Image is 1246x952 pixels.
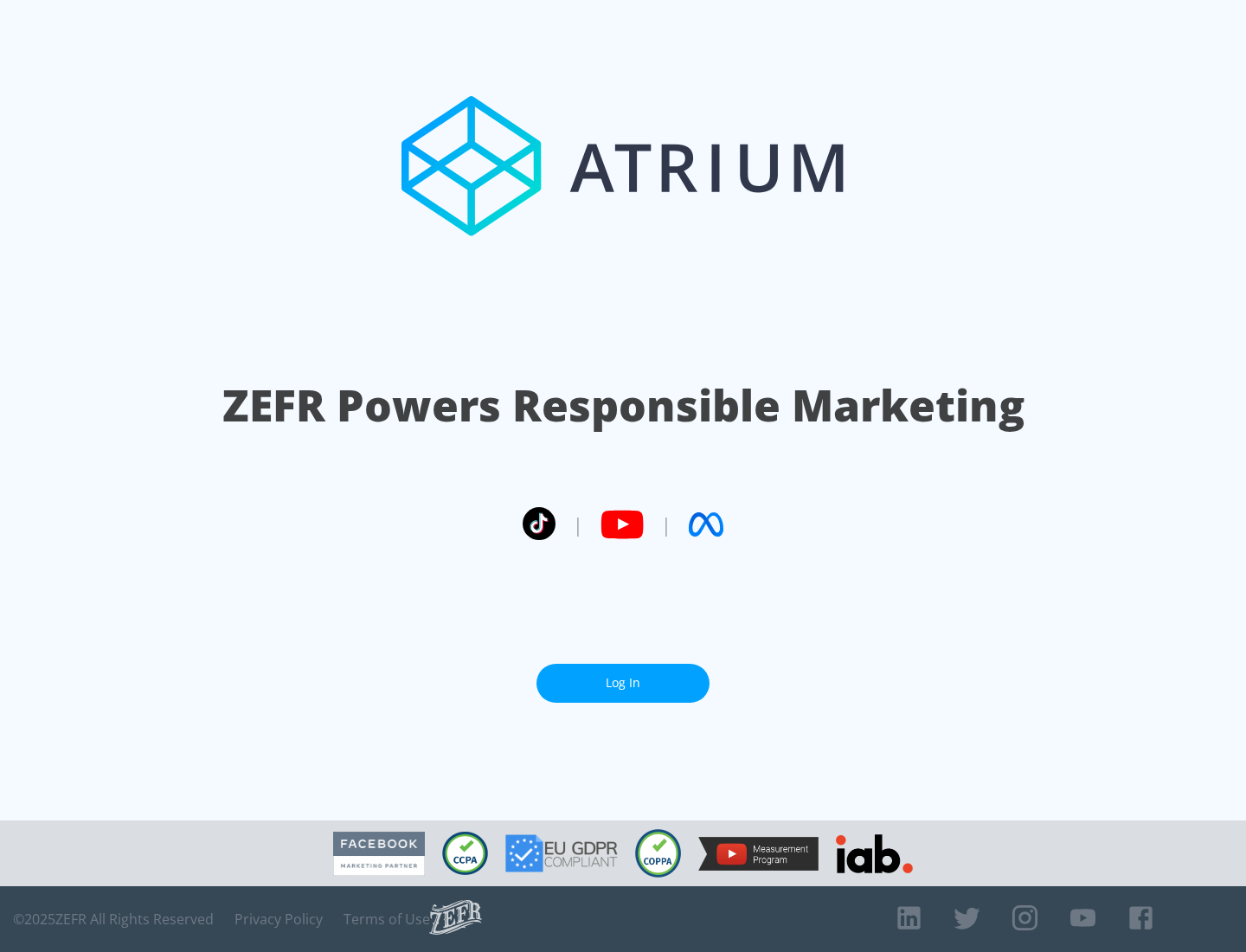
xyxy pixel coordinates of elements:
h1: ZEFR Powers Responsible Marketing [222,376,1024,435]
a: Privacy Policy [234,910,323,928]
span: © 2025 ZEFR All Rights Reserved [13,910,214,928]
span: | [661,511,671,537]
a: Log In [536,664,710,703]
a: Terms of Use [344,910,430,928]
img: IAB [836,834,913,873]
img: COPPA Compliant [635,829,681,878]
img: GDPR Compliant [505,834,618,872]
img: CCPA Compliant [442,832,488,875]
span: | [573,511,583,537]
img: YouTube Measurement Program [698,837,819,871]
img: Facebook Marketing Partner [333,832,425,876]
